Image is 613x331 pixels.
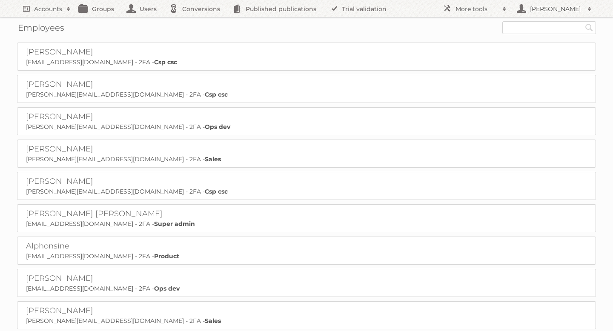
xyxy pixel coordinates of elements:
p: [PERSON_NAME][EMAIL_ADDRESS][DOMAIN_NAME] - 2FA - [26,155,587,163]
h2: [PERSON_NAME] [26,177,239,187]
p: [EMAIL_ADDRESS][DOMAIN_NAME] - 2FA - [26,252,587,260]
p: [PERSON_NAME][EMAIL_ADDRESS][DOMAIN_NAME] - 2FA - [26,91,587,98]
h2: [PERSON_NAME] [26,306,239,316]
strong: Csp csc [205,91,228,98]
p: [EMAIL_ADDRESS][DOMAIN_NAME] - 2FA - [26,58,587,66]
h2: Accounts [34,5,62,13]
h2: [PERSON_NAME] [26,144,239,154]
h2: [PERSON_NAME] [26,112,239,122]
p: [EMAIL_ADDRESS][DOMAIN_NAME] - 2FA - [26,285,587,292]
strong: Sales [205,317,221,325]
h2: Alphonsine [26,241,239,251]
h2: [PERSON_NAME] [26,47,239,57]
strong: Ops dev [205,123,230,131]
p: [PERSON_NAME][EMAIL_ADDRESS][DOMAIN_NAME] - 2FA - [26,317,587,325]
h2: [PERSON_NAME] [528,5,583,13]
strong: Csp csc [154,58,177,66]
input: Search [583,21,596,34]
strong: Sales [205,155,221,163]
strong: Ops dev [154,285,180,292]
p: [PERSON_NAME][EMAIL_ADDRESS][DOMAIN_NAME] - 2FA - [26,123,587,131]
h2: [PERSON_NAME] [26,80,239,90]
strong: Super admin [154,220,195,228]
p: [PERSON_NAME][EMAIL_ADDRESS][DOMAIN_NAME] - 2FA - [26,188,587,195]
h2: [PERSON_NAME] [PERSON_NAME] [26,209,239,219]
strong: Product [154,252,179,260]
strong: Csp csc [205,188,228,195]
h2: More tools [455,5,498,13]
p: [EMAIL_ADDRESS][DOMAIN_NAME] - 2FA - [26,220,587,228]
h2: [PERSON_NAME] [26,274,239,284]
